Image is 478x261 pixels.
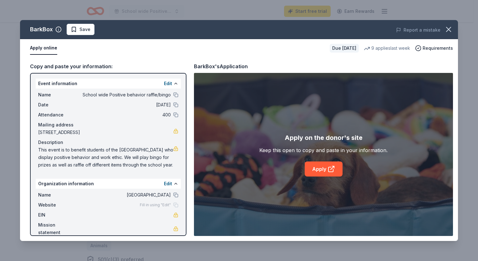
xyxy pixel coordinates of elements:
[330,44,359,53] div: Due [DATE]
[38,211,80,219] span: EIN
[30,62,186,70] div: Copy and paste your information:
[38,201,80,209] span: Website
[36,179,181,189] div: Organization information
[194,62,248,70] div: BarkBox's Application
[38,191,80,199] span: Name
[164,80,172,87] button: Edit
[79,26,90,33] span: Save
[80,111,171,119] span: 400
[80,91,171,99] span: School wide Positive behavior raffle/bingo
[30,24,53,34] div: BarkBox
[164,180,172,187] button: Edit
[423,44,453,52] span: Requirements
[305,161,343,177] a: Apply
[140,202,171,207] span: Fill in using "Edit"
[38,121,178,129] div: Mailing address
[30,42,57,55] button: Apply online
[80,191,171,199] span: [GEOGRAPHIC_DATA]
[38,91,80,99] span: Name
[38,101,80,109] span: Date
[38,129,173,136] span: [STREET_ADDRESS]
[285,133,363,143] div: Apply on the donor's site
[364,44,410,52] div: 9 applies last week
[38,111,80,119] span: Attendance
[80,101,171,109] span: [DATE]
[396,26,440,34] button: Report a mistake
[415,44,453,52] button: Requirements
[38,146,173,169] span: This event is to benefit students of the [GEOGRAPHIC_DATA] who display positive behavior and work...
[38,221,80,236] span: Mission statement
[38,139,178,146] div: Description
[36,79,181,89] div: Event information
[259,146,388,154] div: Keep this open to copy and paste in your information.
[67,24,94,35] button: Save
